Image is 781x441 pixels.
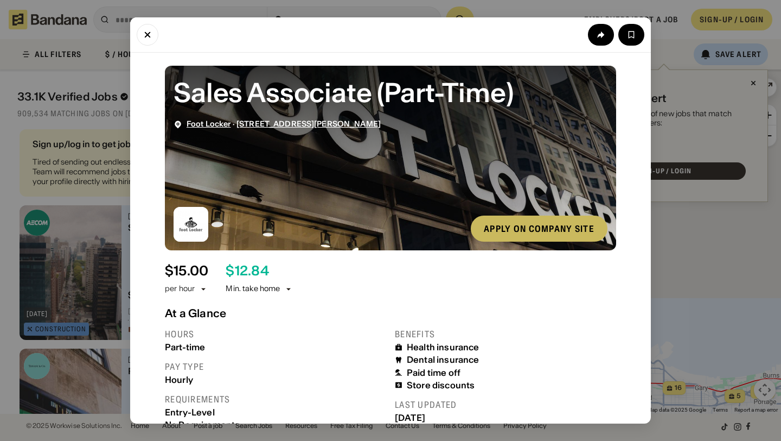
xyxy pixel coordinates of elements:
div: Pay type [165,361,386,373]
div: Hourly [165,375,386,385]
div: At a Glance [165,307,616,320]
div: Paid time off [407,368,460,378]
div: per hour [165,283,195,294]
div: Store discounts [407,380,475,390]
div: Part-time [165,342,386,352]
button: Close [137,24,158,46]
div: Sales Associate (Part-Time) [174,74,607,111]
div: Benefits [395,329,616,340]
div: [DATE] [395,413,616,423]
a: Foot Locker [187,119,231,129]
div: Requirements [165,394,386,405]
div: $ 15.00 [165,263,208,279]
div: $ 12.84 [226,263,268,279]
div: Last updated [395,399,616,411]
div: Min. take home [226,283,293,294]
img: Foot Locker logo [174,207,208,242]
div: No Requirements [165,420,386,430]
div: Apply on company site [484,224,594,233]
div: Health insurance [407,342,479,352]
a: [STREET_ADDRESS][PERSON_NAME] [236,119,381,129]
div: Entry-Level [165,407,386,418]
div: · [187,119,381,129]
div: Hours [165,329,386,340]
div: Dental insurance [407,355,479,365]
